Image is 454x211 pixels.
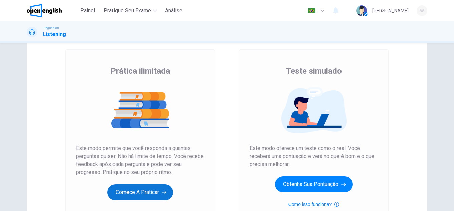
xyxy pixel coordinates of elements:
[288,200,339,208] button: Como isso funciona?
[162,5,185,17] button: Análise
[250,144,378,168] span: Este modo oferece um teste como o real. Você receberá uma pontuação e verá no que é bom e o que p...
[307,8,316,13] img: pt
[110,66,170,76] span: Prática ilimitada
[80,7,95,15] span: Painel
[43,30,66,38] h1: Listening
[275,176,353,192] button: Obtenha sua pontuação
[356,5,367,16] img: Profile picture
[372,7,409,15] div: [PERSON_NAME]
[104,7,151,15] span: Pratique seu exame
[101,5,160,17] button: Pratique seu exame
[286,66,342,76] span: Teste simulado
[165,7,182,15] span: Análise
[77,5,98,17] button: Painel
[107,184,173,200] button: Comece a praticar
[43,26,59,30] span: Linguaskill
[76,144,204,176] span: Este modo permite que você responda a quantas perguntas quiser. Não há limite de tempo. Você rece...
[27,4,62,17] img: OpenEnglish logo
[27,4,77,17] a: OpenEnglish logo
